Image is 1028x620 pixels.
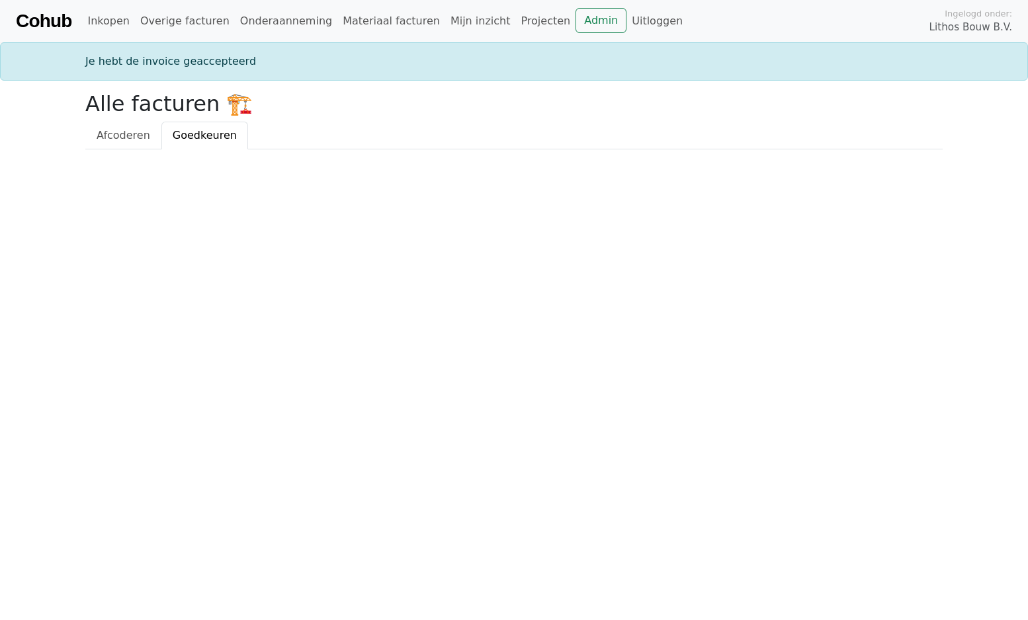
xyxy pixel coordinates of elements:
span: Ingelogd onder: [945,7,1012,20]
a: Inkopen [82,8,134,34]
span: Goedkeuren [173,129,237,141]
a: Afcoderen [85,122,161,149]
a: Admin [576,8,626,33]
a: Overige facturen [135,8,235,34]
a: Projecten [515,8,576,34]
a: Mijn inzicht [445,8,516,34]
a: Materiaal facturen [337,8,445,34]
a: Onderaanneming [235,8,337,34]
div: Je hebt de invoice geaccepteerd [77,54,951,69]
h2: Alle facturen 🏗️ [85,91,943,116]
a: Uitloggen [626,8,688,34]
a: Cohub [16,5,71,37]
span: Afcoderen [97,129,150,141]
a: Goedkeuren [161,122,248,149]
span: Lithos Bouw B.V. [929,20,1012,35]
